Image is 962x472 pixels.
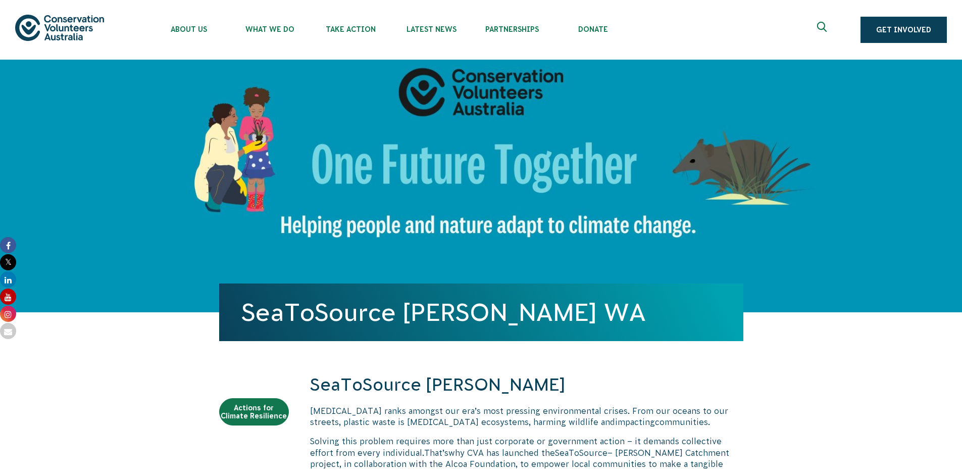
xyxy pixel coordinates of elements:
span: Take Action [310,25,391,33]
h1: SeaToSource [PERSON_NAME] WA [241,299,721,326]
span: SeaToSource [555,448,607,457]
p: . [310,405,743,428]
h2: SeaToSource [PERSON_NAME] [310,373,743,397]
a: Get Involved [860,17,947,43]
span: Expand search box [817,22,830,38]
span: [MEDICAL_DATA] ranks amongst our era’s most pressing environmental crises. From our oceans to our... [310,406,728,427]
span: Donate [552,25,633,33]
span: About Us [148,25,229,33]
span: What We Do [229,25,310,33]
span: That’s [424,448,448,457]
span: why CVA has launched the [448,448,555,457]
img: logo.svg [15,15,104,40]
span: Solving this problem requires more than just corporate or government action – it demands collecti... [310,437,722,457]
button: Expand search box Close search box [811,18,835,42]
span: Latest News [391,25,472,33]
span: communities [655,417,708,427]
span: impacting [615,417,655,427]
a: Actions for Climate Resilience [219,398,289,426]
span: Partnerships [472,25,552,33]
